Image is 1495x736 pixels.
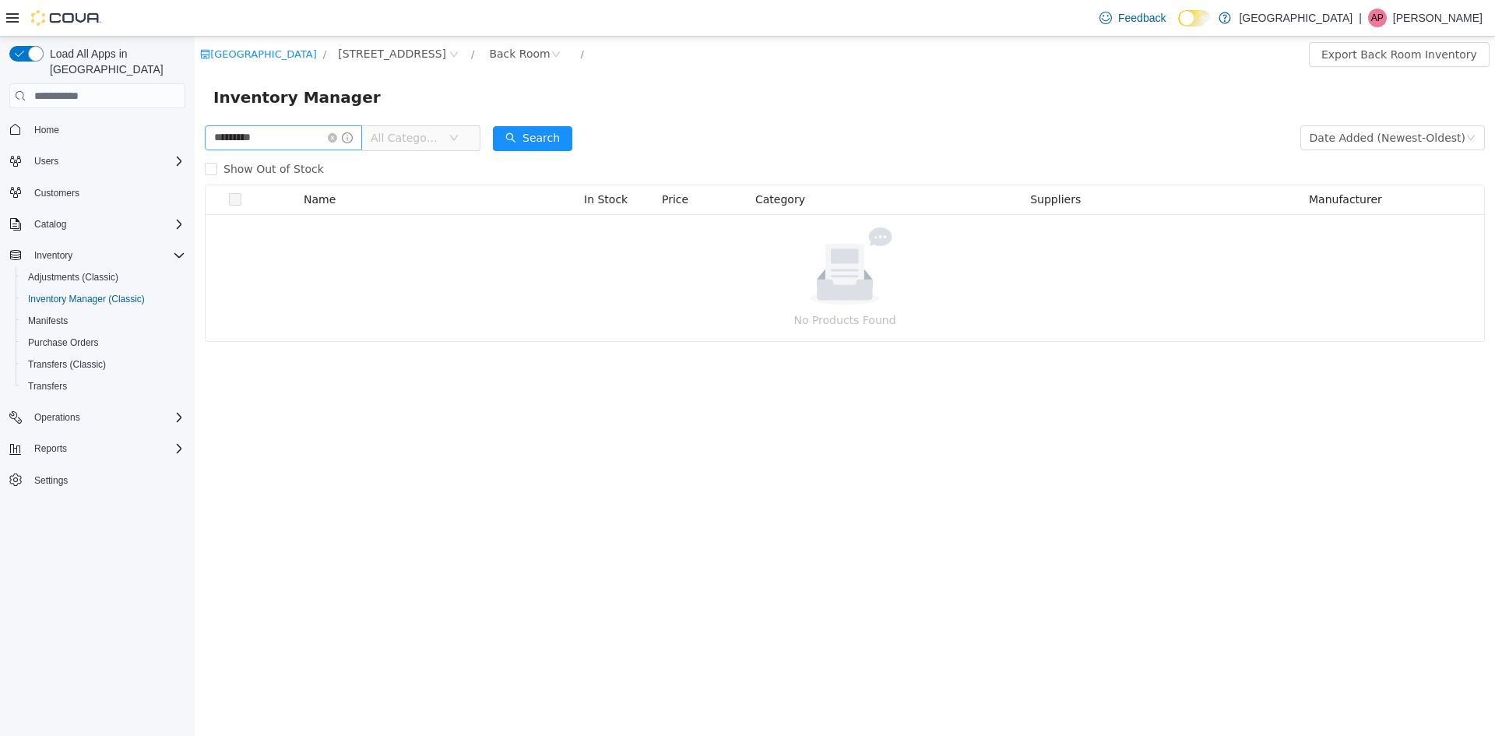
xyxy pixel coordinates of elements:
span: All Categories [176,93,247,109]
span: Transfers [28,380,67,393]
span: Manifests [28,315,68,327]
span: / [276,12,280,23]
p: [GEOGRAPHIC_DATA] [1239,9,1353,27]
i: icon: close-circle [357,13,366,23]
span: Catalog [34,218,66,231]
span: Inventory Manager [19,48,195,73]
span: Transfers (Classic) [28,358,106,371]
button: icon: searchSearch [298,90,378,114]
span: Name [109,157,141,169]
i: icon: close-circle [255,13,264,23]
nav: Complex example [9,111,185,532]
button: Reports [3,438,192,460]
button: Inventory [28,246,79,265]
a: Settings [28,471,74,490]
span: In Stock [389,157,433,169]
a: Manifests [22,312,74,330]
button: Settings [3,469,192,491]
span: Adjustments (Classic) [22,268,185,287]
div: Alyssa Poage [1368,9,1387,27]
span: Feedback [1118,10,1166,26]
button: Operations [3,407,192,428]
span: / [128,12,132,23]
span: Transfers [22,377,185,396]
a: Purchase Orders [22,333,105,352]
a: Inventory Manager (Classic) [22,290,151,308]
div: Back Room [294,5,355,29]
span: Inventory Manager (Classic) [22,290,185,308]
button: Transfers [16,375,192,397]
i: icon: down [255,97,264,107]
span: AP [1371,9,1384,27]
span: Settings [34,474,68,487]
span: Catalog [28,215,185,234]
span: Reports [34,442,67,455]
span: Customers [34,187,79,199]
a: Feedback [1093,2,1172,33]
button: Manifests [16,310,192,332]
p: [PERSON_NAME] [1393,9,1483,27]
p: | [1359,9,1362,27]
span: Users [34,155,58,167]
span: Inventory [28,246,185,265]
a: Transfers [22,377,73,396]
button: Inventory [3,245,192,266]
input: Dark Mode [1178,10,1211,26]
span: Operations [34,411,80,424]
span: Purchase Orders [22,333,185,352]
span: Category [561,157,610,169]
button: Users [28,152,65,171]
button: Home [3,118,192,140]
span: Operations [28,408,185,427]
button: Catalog [28,215,72,234]
span: Reports [28,439,185,458]
i: icon: down [1272,97,1281,107]
span: Show Out of Stock [23,126,135,139]
span: Transfers (Classic) [22,355,185,374]
button: Operations [28,408,86,427]
button: Transfers (Classic) [16,354,192,375]
span: Home [28,119,185,139]
span: Manifests [22,312,185,330]
img: Cova [31,10,101,26]
i: icon: info-circle [147,96,158,107]
a: icon: shop[GEOGRAPHIC_DATA] [5,12,122,23]
i: icon: shop [5,12,16,23]
span: Suppliers [835,157,886,169]
button: Customers [3,181,192,204]
span: 215 S 11th St [143,9,252,26]
span: Dark Mode [1178,26,1179,27]
span: Adjustments (Classic) [28,271,118,283]
i: icon: close-circle [133,97,142,106]
a: Customers [28,184,86,202]
a: Home [28,121,65,139]
span: Inventory Manager (Classic) [28,293,145,305]
button: Export Back Room Inventory [1114,5,1295,30]
span: Home [34,124,59,136]
a: Adjustments (Classic) [22,268,125,287]
span: / [385,12,389,23]
span: Price [467,157,494,169]
button: Adjustments (Classic) [16,266,192,288]
span: Settings [28,470,185,490]
a: Transfers (Classic) [22,355,112,374]
button: Purchase Orders [16,332,192,354]
div: Date Added (Newest-Oldest) [1115,90,1271,113]
span: Users [28,152,185,171]
button: Users [3,150,192,172]
p: No Products Found [30,275,1271,292]
button: Reports [28,439,73,458]
button: Catalog [3,213,192,235]
span: Purchase Orders [28,336,99,349]
span: Customers [28,183,185,202]
span: Manufacturer [1114,157,1187,169]
button: Inventory Manager (Classic) [16,288,192,310]
span: Inventory [34,249,72,262]
span: Load All Apps in [GEOGRAPHIC_DATA] [44,46,185,77]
